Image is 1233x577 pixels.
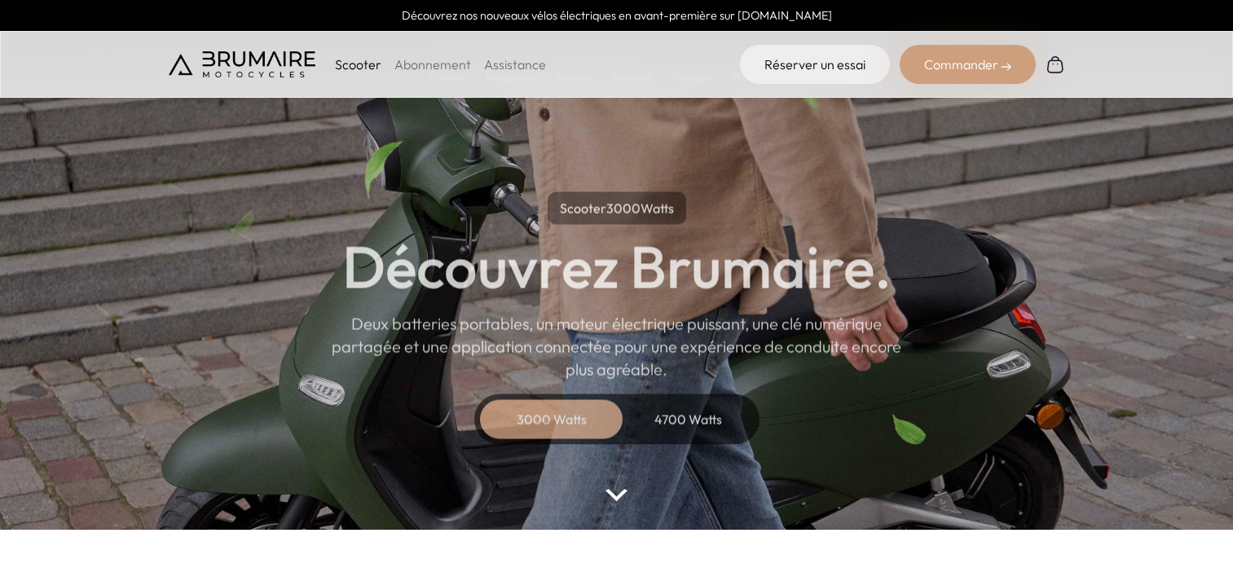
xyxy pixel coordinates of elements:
[606,200,641,216] span: 3000
[1046,55,1065,74] img: Panier
[1002,62,1011,72] img: right-arrow-2.png
[623,399,754,438] div: 4700 Watts
[900,45,1036,84] div: Commander
[332,312,902,381] p: Deux batteries portables, un moteur électrique puissant, une clé numérique partagée et une applic...
[394,56,471,73] a: Abonnement
[342,237,892,296] h1: Découvrez Brumaire.
[169,51,315,77] img: Brumaire Motocycles
[487,399,617,438] div: 3000 Watts
[740,45,890,84] a: Réserver un essai
[605,489,627,501] img: arrow-bottom.png
[548,192,686,224] p: Scooter Watts
[335,55,381,74] p: Scooter
[484,56,546,73] a: Assistance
